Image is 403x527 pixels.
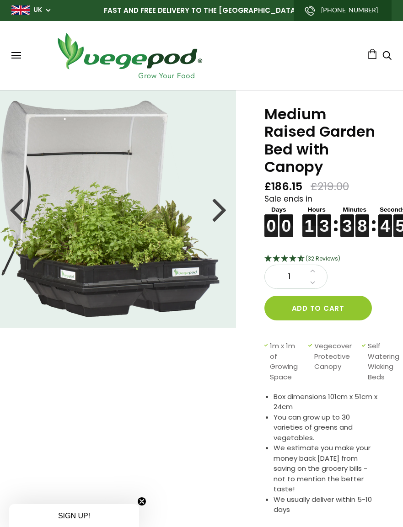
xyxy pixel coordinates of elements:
[378,214,392,226] figure: 4
[49,30,210,81] img: Vegepod
[264,180,302,194] span: £186.15
[33,5,42,15] a: UK
[270,341,303,382] span: 1m x 1m of Growing Space
[355,214,369,226] figure: 8
[382,52,392,61] a: Search
[264,214,278,226] figure: 0
[314,341,357,382] span: Vegecover Protective Canopy
[58,512,90,520] span: SIGN UP!
[307,265,318,277] a: Increase quantity by 1
[302,214,316,226] figure: 1
[311,180,349,194] span: £219.00
[274,495,380,515] li: We usually deliver within 5-10 days
[264,253,380,265] div: 4.66 Stars - 32 Reviews
[279,214,293,226] figure: 0
[274,412,380,443] li: You can grow up to 30 varieties of greens and vegetables.
[264,106,380,176] h1: Medium Raised Garden Bed with Canopy
[264,193,380,237] div: Sale ends in
[306,255,340,262] span: 4.66 Stars - 32 Reviews
[274,443,380,495] li: We estimate you make your money back [DATE] from saving on the grocery bills - not to mention the...
[307,277,318,289] a: Decrease quantity by 1
[9,504,139,527] div: SIGN UP!Close teaser
[340,214,354,226] figure: 3
[317,214,331,226] figure: 3
[274,271,305,283] span: 1
[137,497,146,506] button: Close teaser
[11,5,30,15] img: gb_large.png
[264,296,372,320] button: Add to cart
[274,392,380,412] li: Box dimensions 101cm x 51cm x 24cm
